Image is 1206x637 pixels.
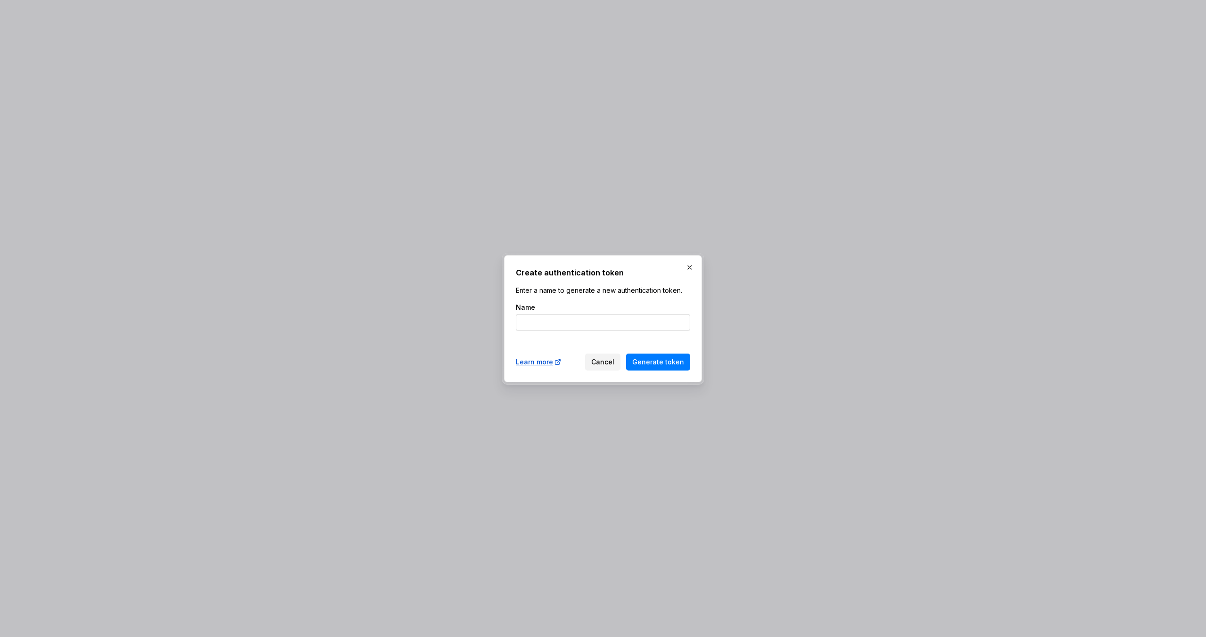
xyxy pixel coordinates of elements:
[516,267,690,278] h2: Create authentication token
[591,357,614,367] span: Cancel
[516,286,690,295] p: Enter a name to generate a new authentication token.
[516,303,535,312] label: Name
[632,357,684,367] span: Generate token
[585,354,620,371] button: Cancel
[516,357,562,367] a: Learn more
[626,354,690,371] button: Generate token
